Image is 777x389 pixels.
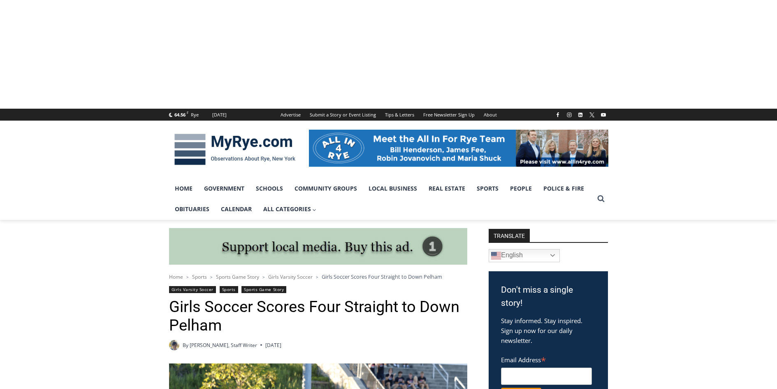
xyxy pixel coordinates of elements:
[169,340,179,350] img: (PHOTO: MyRye.com 2024 Head Intern, Editor and now Staff Writer Charlie Morris. Contributed.)Char...
[419,109,479,121] a: Free Newsletter Sign Up
[215,199,257,219] a: Calendar
[257,199,322,219] a: All Categories
[191,111,199,119] div: Rye
[489,249,560,262] a: English
[192,273,207,280] a: Sports
[169,273,467,281] nav: Breadcrumbs
[553,110,563,120] a: Facebook
[489,229,530,242] strong: TRANSLATE
[501,352,592,366] label: Email Address
[564,110,574,120] a: Instagram
[186,274,189,280] span: >
[479,109,501,121] a: About
[491,251,501,261] img: en
[575,110,585,120] a: Linkedin
[169,340,179,350] a: Author image
[169,178,594,220] nav: Primary Navigation
[250,178,289,199] a: Schools
[216,273,259,280] a: Sports Game Story
[471,178,504,199] a: Sports
[262,274,265,280] span: >
[169,128,301,171] img: MyRye.com
[423,178,471,199] a: Real Estate
[289,178,363,199] a: Community Groups
[210,274,213,280] span: >
[380,109,419,121] a: Tips & Letters
[212,111,227,119] div: [DATE]
[169,178,198,199] a: Home
[169,228,467,265] img: support local media, buy this ad
[169,273,183,280] a: Home
[169,298,467,335] h1: Girls Soccer Scores Four Straight to Down Pelham
[538,178,590,199] a: Police & Fire
[305,109,380,121] a: Submit a Story or Event Listing
[363,178,423,199] a: Local Business
[265,341,281,349] time: [DATE]
[587,110,597,120] a: X
[276,109,305,121] a: Advertise
[309,130,608,167] img: All in for Rye
[322,273,442,280] span: Girls Soccer Scores Four Straight to Down Pelham
[241,286,286,293] a: Sports Game Story
[263,205,317,214] span: All Categories
[501,316,596,345] p: Stay informed. Stay inspired. Sign up now for our daily newsletter.
[169,286,216,293] a: Girls Varsity Soccer
[316,274,318,280] span: >
[220,286,238,293] a: Sports
[169,199,215,219] a: Obituaries
[504,178,538,199] a: People
[190,342,257,349] a: [PERSON_NAME], Staff Writer
[174,112,186,118] span: 64.56
[276,109,501,121] nav: Secondary Navigation
[268,273,313,280] a: Girls Varsity Soccer
[501,284,596,310] h3: Don't miss a single story!
[187,110,188,115] span: F
[594,191,608,206] button: View Search Form
[598,110,608,120] a: YouTube
[183,341,188,349] span: By
[198,178,250,199] a: Government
